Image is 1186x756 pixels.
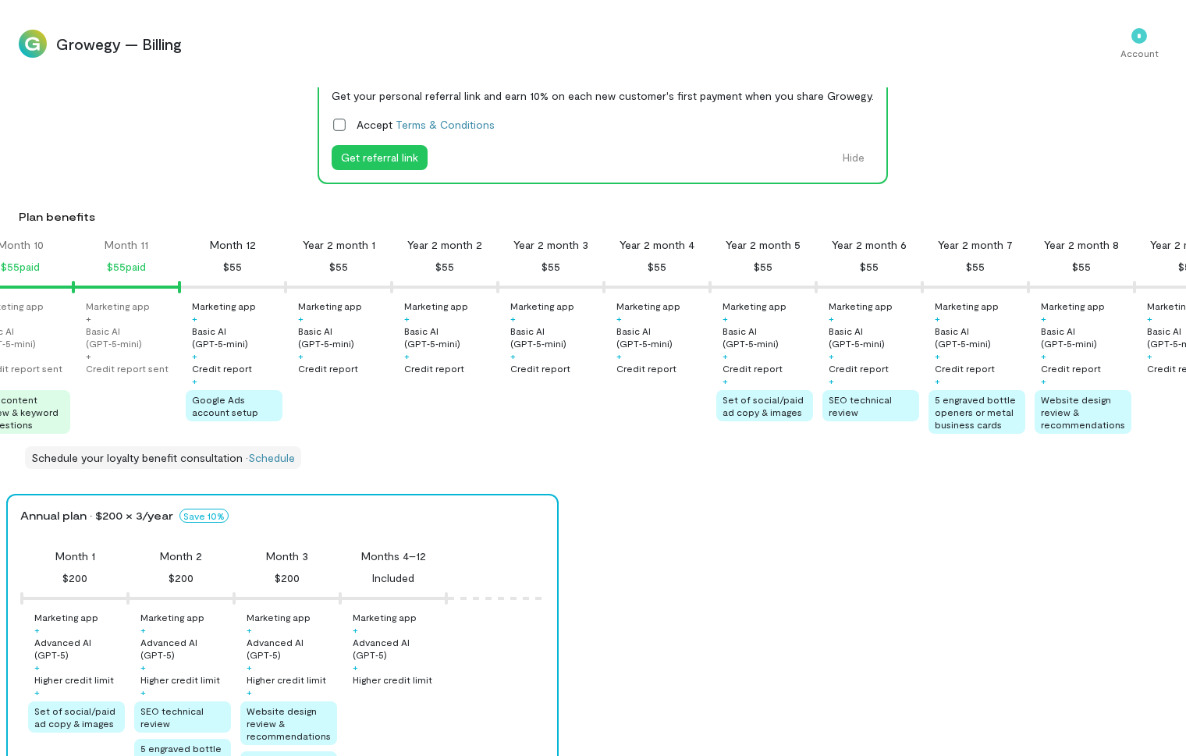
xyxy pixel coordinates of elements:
[140,673,220,686] div: Higher credit limit
[396,118,495,131] a: Terms & Conditions
[829,362,889,374] div: Credit report
[140,705,204,729] span: SEO technical review
[179,509,229,523] span: Save 10%
[140,623,146,636] div: +
[829,312,834,325] div: +
[1072,257,1091,276] div: $55
[404,325,495,350] div: Basic AI (GPT‑5‑mini)
[1044,237,1119,253] div: Year 2 month 8
[829,300,893,312] div: Marketing app
[935,312,940,325] div: +
[353,661,358,673] div: +
[1041,325,1131,350] div: Basic AI (GPT‑5‑mini)
[34,705,115,729] span: Set of social/paid ad copy & images
[1111,16,1167,72] div: *Account
[86,300,150,312] div: Marketing app
[1041,350,1046,362] div: +
[404,350,410,362] div: +
[510,362,570,374] div: Credit report
[62,569,87,587] div: $200
[34,673,114,686] div: Higher credit limit
[435,257,454,276] div: $55
[353,623,358,636] div: +
[275,569,300,587] div: $200
[935,394,1016,430] span: 5 engraved bottle openers or metal business cards
[726,237,801,253] div: Year 2 month 5
[404,300,468,312] div: Marketing app
[86,350,91,362] div: +
[1041,374,1046,387] div: +
[723,350,728,362] div: +
[754,257,772,276] div: $55
[298,300,362,312] div: Marketing app
[966,257,985,276] div: $55
[34,686,40,698] div: +
[935,325,1025,350] div: Basic AI (GPT‑5‑mini)
[192,325,282,350] div: Basic AI (GPT‑5‑mini)
[34,636,125,661] div: Advanced AI (GPT‑5)
[616,362,676,374] div: Credit report
[1041,312,1046,325] div: +
[107,257,146,276] div: $55 paid
[56,33,1102,55] span: Growegy — Billing
[938,237,1013,253] div: Year 2 month 7
[616,300,680,312] div: Marketing app
[723,300,787,312] div: Marketing app
[407,237,482,253] div: Year 2 month 2
[935,300,999,312] div: Marketing app
[140,686,146,698] div: +
[833,145,874,170] button: Hide
[616,312,622,325] div: +
[935,350,940,362] div: +
[829,325,919,350] div: Basic AI (GPT‑5‑mini)
[247,705,331,741] span: Website design review & recommendations
[935,374,940,387] div: +
[513,237,588,253] div: Year 2 month 3
[353,636,443,661] div: Advanced AI (GPT‑5)
[723,312,728,325] div: +
[1,257,40,276] div: $55 paid
[1041,362,1101,374] div: Credit report
[247,636,337,661] div: Advanced AI (GPT‑5)
[192,394,258,417] span: Google Ads account setup
[723,362,783,374] div: Credit report
[160,548,202,564] div: Month 2
[620,237,694,253] div: Year 2 month 4
[34,661,40,673] div: +
[192,362,252,374] div: Credit report
[140,611,204,623] div: Marketing app
[353,673,432,686] div: Higher credit limit
[86,325,176,350] div: Basic AI (GPT‑5‑mini)
[1041,394,1125,430] span: Website design review & recommendations
[223,257,242,276] div: $55
[829,350,834,362] div: +
[210,237,256,253] div: Month 12
[616,350,622,362] div: +
[86,312,91,325] div: +
[140,661,146,673] div: +
[542,257,560,276] div: $55
[298,325,389,350] div: Basic AI (GPT‑5‑mini)
[86,362,169,374] div: Credit report sent
[192,374,197,387] div: +
[329,257,348,276] div: $55
[20,508,173,524] span: Annual plan · $200 × 3/year
[247,623,252,636] div: +
[510,300,574,312] div: Marketing app
[248,451,295,464] a: Schedule
[353,611,417,623] div: Marketing app
[247,661,252,673] div: +
[357,116,495,133] span: Accept
[34,611,98,623] div: Marketing app
[247,673,326,686] div: Higher credit limit
[829,394,892,417] span: SEO technical review
[192,350,197,362] div: +
[55,548,95,564] div: Month 1
[372,569,414,587] div: Included
[298,350,304,362] div: +
[332,87,874,104] div: Get your personal referral link and earn 10% on each new customer's first payment when you share ...
[140,636,231,661] div: Advanced AI (GPT‑5)
[510,312,516,325] div: +
[247,611,311,623] div: Marketing app
[298,312,304,325] div: +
